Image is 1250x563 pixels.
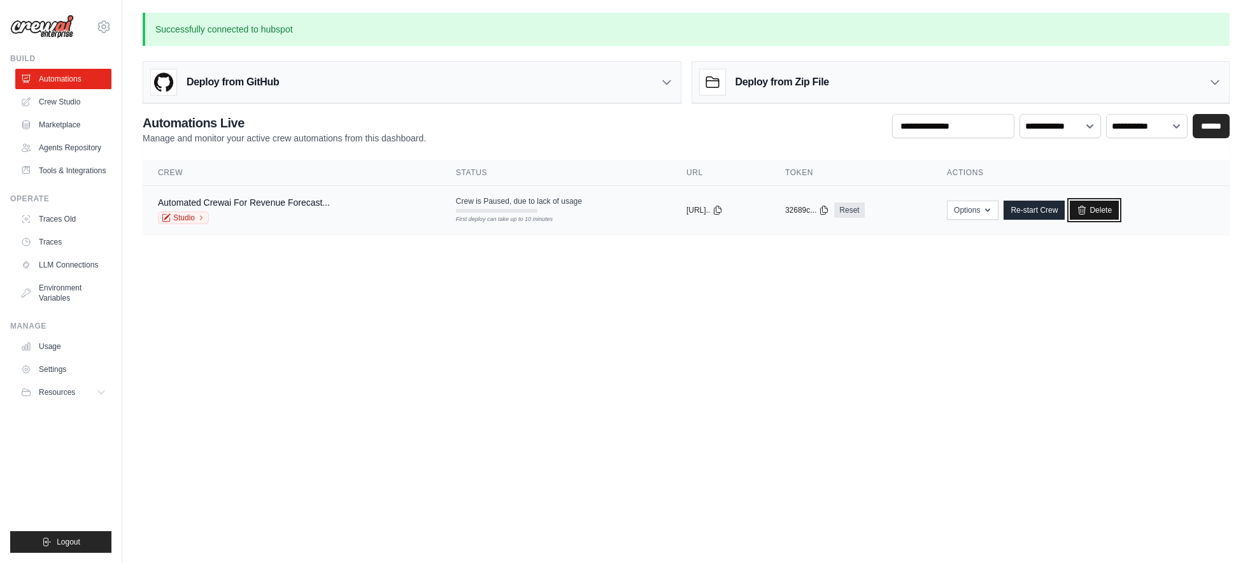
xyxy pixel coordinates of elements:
p: Manage and monitor your active crew automations from this dashboard. [143,132,426,145]
div: Build [10,53,111,64]
a: Automated Crewai For Revenue Forecast... [158,197,330,208]
a: Usage [15,336,111,357]
a: Reset [834,203,864,218]
img: Logo [10,15,74,39]
div: Operate [10,194,111,204]
a: Agents Repository [15,138,111,158]
h3: Deploy from GitHub [187,75,279,90]
th: Status [441,160,671,186]
a: Automations [15,69,111,89]
a: Traces Old [15,209,111,229]
div: Manage [10,321,111,331]
th: Actions [932,160,1230,186]
a: Re-start Crew [1004,201,1065,220]
p: Successfully connected to hubspot [143,13,1230,46]
button: 32689c... [785,205,829,215]
th: Crew [143,160,441,186]
a: Studio [158,211,209,224]
a: Traces [15,232,111,252]
a: LLM Connections [15,255,111,275]
span: Crew is Paused, due to lack of usage [456,196,582,206]
th: URL [671,160,770,186]
img: GitHub Logo [151,69,176,95]
span: Resources [39,387,75,397]
button: Logout [10,531,111,553]
button: Options [947,201,998,220]
h3: Deploy from Zip File [735,75,829,90]
a: Settings [15,359,111,380]
span: Logout [57,537,80,547]
iframe: Chat Widget [1186,502,1250,563]
h2: Automations Live [143,114,426,132]
a: Crew Studio [15,92,111,112]
a: Tools & Integrations [15,160,111,181]
div: First deploy can take up to 10 minutes [456,215,537,224]
a: Delete [1070,201,1119,220]
th: Token [770,160,932,186]
button: Resources [15,382,111,403]
a: Environment Variables [15,278,111,308]
a: Marketplace [15,115,111,135]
